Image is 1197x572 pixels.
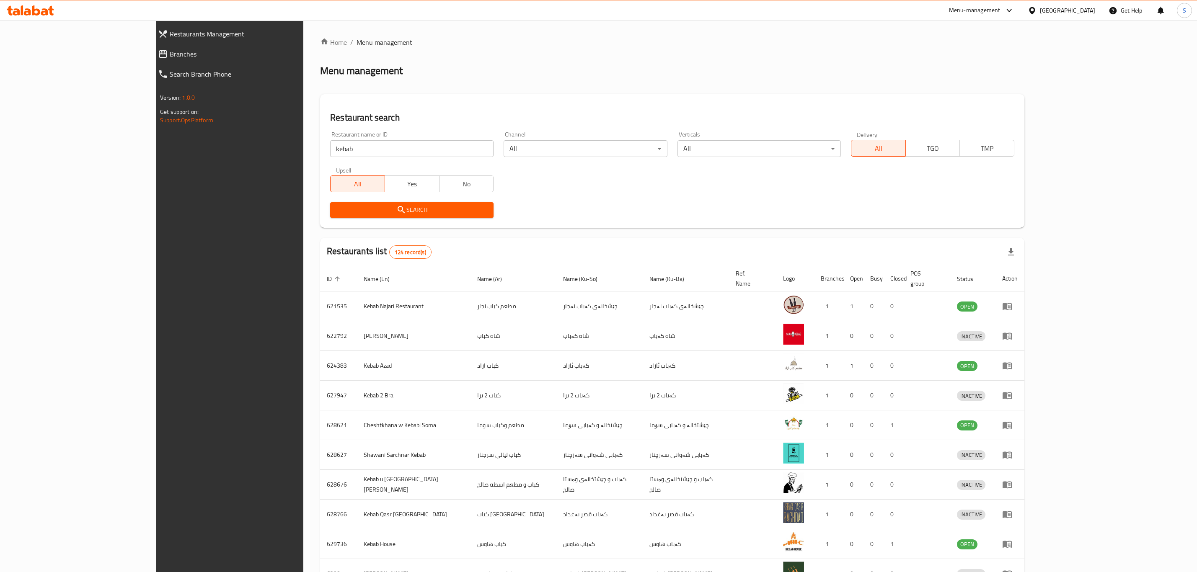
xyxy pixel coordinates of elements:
[957,450,985,460] div: INACTIVE
[957,302,977,312] span: OPEN
[556,470,643,500] td: کەباب و چێشتخانەی وەستا صالح
[643,321,729,351] td: شاه کەباب
[884,351,904,381] td: 0
[884,410,904,440] td: 1
[843,500,863,529] td: 0
[151,64,356,84] a: Search Branch Phone
[843,529,863,559] td: 0
[471,381,557,410] td: كباب 2 برا
[327,274,343,284] span: ID
[884,529,904,559] td: 1
[556,381,643,410] td: كەباب 2 برا
[949,5,1001,15] div: Menu-management
[556,440,643,470] td: كەبابى شەوانی سەرچنار
[843,321,863,351] td: 0
[783,413,804,434] img: Cheshtkhana w Kebabi Soma
[783,443,804,464] img: Shawani Sarchnar Kebab
[556,500,643,529] td: کەباب قصر بەغداد
[957,510,985,519] span: INACTIVE
[957,361,977,371] div: OPEN
[783,472,804,493] img: Kebab u Cheshtxanay Wasta Salih
[959,140,1014,157] button: TMP
[643,381,729,410] td: كەباب 2 برا
[863,381,884,410] td: 0
[957,420,977,430] div: OPEN
[385,175,440,192] button: Yes
[957,539,977,549] div: OPEN
[357,351,470,381] td: Kebab Azad
[843,291,863,321] td: 1
[1002,450,1018,460] div: Menu
[327,245,432,259] h2: Restaurants list
[957,480,985,490] div: INACTIVE
[357,500,470,529] td: Kebab Qasr [GEOGRAPHIC_DATA]
[957,332,985,341] span: INACTIVE
[814,381,843,410] td: 1
[390,248,431,256] span: 124 record(s)
[677,140,841,157] div: All
[783,502,804,523] img: Kebab Qasr Bagdad
[330,202,494,218] button: Search
[643,529,729,559] td: کەباب هاوس
[160,115,213,126] a: Support.OpsPlatform
[863,410,884,440] td: 0
[957,420,977,430] span: OPEN
[357,37,412,47] span: Menu management
[843,351,863,381] td: 1
[330,140,494,157] input: Search for restaurant name or ID..
[1002,509,1018,519] div: Menu
[863,266,884,291] th: Busy
[843,266,863,291] th: Open
[170,29,349,39] span: Restaurants Management
[843,470,863,500] td: 0
[556,529,643,559] td: کەباب هاوس
[884,381,904,410] td: 0
[863,500,884,529] td: 0
[857,131,878,137] label: Delivery
[783,353,804,374] img: Kebab Azad
[471,351,557,381] td: كباب ازاد
[337,205,487,215] span: Search
[884,500,904,529] td: 0
[643,500,729,529] td: کەباب قصر بەغداد
[863,529,884,559] td: 0
[957,331,985,341] div: INACTIVE
[471,291,557,321] td: مطعم كباب نجار
[160,106,199,117] span: Get support on:
[643,470,729,500] td: کەباب و چێشتخانەی وەستا صالح
[471,500,557,529] td: كباب [GEOGRAPHIC_DATA]
[330,175,385,192] button: All
[160,92,181,103] span: Version:
[814,529,843,559] td: 1
[736,268,766,289] span: Ref. Name
[814,470,843,500] td: 1
[330,111,1014,124] h2: Restaurant search
[863,321,884,351] td: 0
[556,321,643,351] td: شاه کەباب
[556,291,643,321] td: چێشخانەی كەباب نەجار
[320,37,1024,47] nav: breadcrumb
[649,274,695,284] span: Name (Ku-Ba)
[957,274,984,284] span: Status
[357,381,470,410] td: Kebab 2 Bra
[357,321,470,351] td: [PERSON_NAME]
[357,291,470,321] td: Kebab Najari Restaurant
[320,64,403,77] h2: Menu management
[910,268,940,289] span: POS group
[863,291,884,321] td: 0
[477,274,513,284] span: Name (Ar)
[471,470,557,500] td: كباب و مطعم اسطة صالح
[334,178,382,190] span: All
[1002,420,1018,430] div: Menu
[556,351,643,381] td: كەباب ئازاد
[995,266,1024,291] th: Action
[1002,539,1018,549] div: Menu
[843,410,863,440] td: 0
[884,470,904,500] td: 0
[471,410,557,440] td: مطعم وکباب سوما
[357,529,470,559] td: Kebab House
[957,391,985,401] span: INACTIVE
[851,140,906,157] button: All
